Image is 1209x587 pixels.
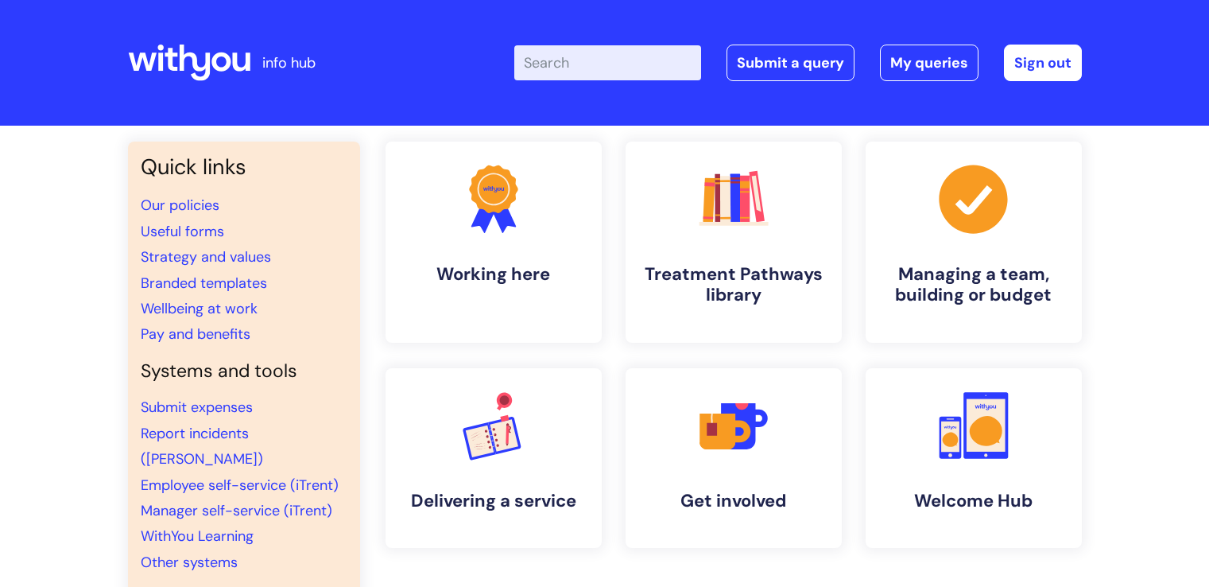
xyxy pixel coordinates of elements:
a: Our policies [141,196,219,215]
h4: Systems and tools [141,360,347,383]
a: Other systems [141,553,238,572]
input: Search [514,45,701,80]
a: Managing a team, building or budget [866,142,1082,343]
h4: Delivering a service [398,491,589,511]
a: Sign out [1004,45,1082,81]
p: info hub [262,50,316,76]
a: Wellbeing at work [141,299,258,318]
a: My queries [880,45,978,81]
h4: Working here [398,264,589,285]
a: Report incidents ([PERSON_NAME]) [141,424,263,468]
a: Submit a query [727,45,854,81]
h4: Get involved [638,491,829,511]
h3: Quick links [141,154,347,180]
a: WithYou Learning [141,527,254,546]
h4: Managing a team, building or budget [878,264,1069,306]
a: Treatment Pathways library [626,142,842,343]
a: Branded templates [141,274,267,293]
h4: Welcome Hub [878,491,1069,511]
a: Working here [386,142,602,343]
a: Delivering a service [386,368,602,548]
a: Strategy and values [141,247,271,266]
a: Employee self-service (iTrent) [141,476,339,495]
h4: Treatment Pathways library [638,264,829,306]
a: Submit expenses [141,398,253,417]
a: Manager self-service (iTrent) [141,501,332,520]
a: Pay and benefits [141,325,250,344]
a: Get involved [626,368,842,548]
div: | - [514,45,1082,81]
a: Welcome Hub [866,368,1082,548]
a: Useful forms [141,222,224,241]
